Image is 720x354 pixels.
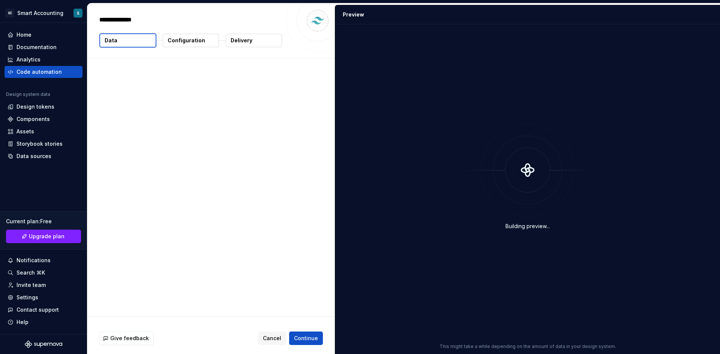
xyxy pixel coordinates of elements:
[5,9,14,18] div: SE
[105,37,117,44] p: Data
[4,54,82,66] a: Analytics
[258,332,286,345] button: Cancel
[439,344,616,350] p: This might take a while depending on the amount of data in your design system.
[4,138,82,150] a: Storybook stories
[77,10,79,16] div: S
[16,115,50,123] div: Components
[505,223,550,230] div: Building preview...
[25,341,62,348] svg: Supernova Logo
[4,316,82,328] button: Help
[294,335,318,342] span: Continue
[16,152,51,160] div: Data sources
[343,11,364,18] div: Preview
[4,101,82,113] a: Design tokens
[4,267,82,279] button: Search ⌘K
[16,56,40,63] div: Analytics
[17,9,63,17] div: Smart Accounting
[16,306,59,314] div: Contact support
[99,332,154,345] button: Give feedback
[263,335,281,342] span: Cancel
[16,103,54,111] div: Design tokens
[4,66,82,78] a: Code automation
[226,34,282,47] button: Delivery
[6,218,81,225] div: Current plan : Free
[4,254,82,266] button: Notifications
[163,34,219,47] button: Configuration
[16,140,63,148] div: Storybook stories
[29,233,64,240] span: Upgrade plan
[99,33,156,48] button: Data
[16,43,57,51] div: Documentation
[16,318,28,326] div: Help
[4,279,82,291] a: Invite team
[4,304,82,316] button: Contact support
[16,281,46,289] div: Invite team
[16,68,62,76] div: Code automation
[4,291,82,303] a: Settings
[4,150,82,162] a: Data sources
[16,31,31,39] div: Home
[289,332,323,345] button: Continue
[6,230,81,243] a: Upgrade plan
[4,113,82,125] a: Components
[110,335,149,342] span: Give feedback
[6,91,50,97] div: Design system data
[4,125,82,137] a: Assets
[4,41,82,53] a: Documentation
[16,128,34,135] div: Assets
[16,294,38,301] div: Settings
[4,29,82,41] a: Home
[168,37,205,44] p: Configuration
[16,269,45,276] div: Search ⌘K
[16,257,51,264] div: Notifications
[231,37,252,44] p: Delivery
[1,5,85,21] button: SESmart AccountingS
